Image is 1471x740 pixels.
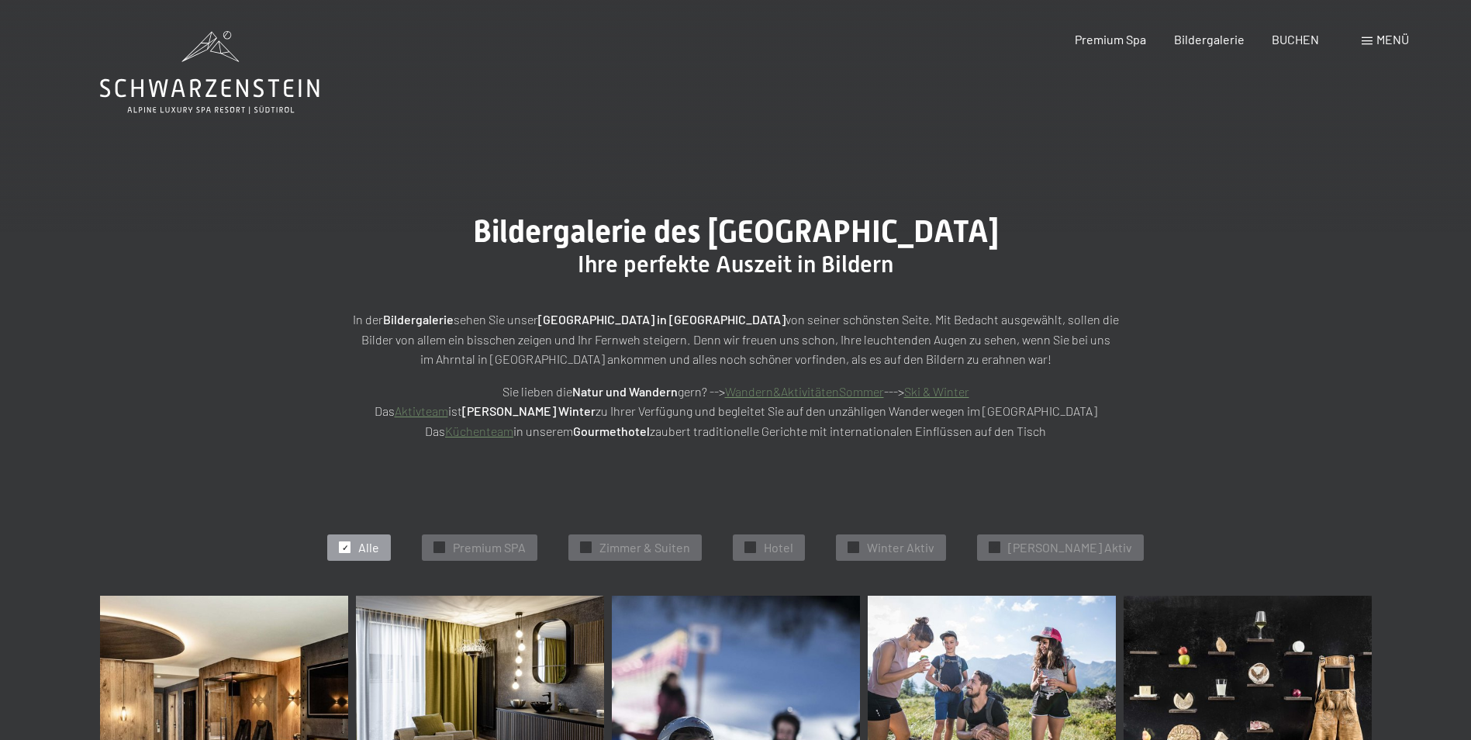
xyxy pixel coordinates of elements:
span: Menü [1376,32,1409,47]
span: Alle [358,539,379,556]
p: In der sehen Sie unser von seiner schönsten Seite. Mit Bedacht ausgewählt, sollen die Bilder von ... [348,309,1124,369]
span: [PERSON_NAME] Aktiv [1008,539,1132,556]
strong: [GEOGRAPHIC_DATA] in [GEOGRAPHIC_DATA] [538,312,786,327]
a: Bildergalerie [1174,32,1245,47]
a: BUCHEN [1272,32,1319,47]
span: ✓ [342,542,348,553]
span: ✓ [851,542,857,553]
span: ✓ [748,542,754,553]
span: ✓ [437,542,443,553]
strong: Bildergalerie [383,312,454,327]
span: Zimmer & Suiten [599,539,690,556]
strong: Natur und Wandern [572,384,678,399]
span: Bildergalerie des [GEOGRAPHIC_DATA] [473,213,999,250]
strong: [PERSON_NAME] Winter [462,403,596,418]
span: Ihre perfekte Auszeit in Bildern [578,251,893,278]
span: Hotel [764,539,793,556]
span: ✓ [992,542,998,553]
span: ✓ [583,542,589,553]
p: Sie lieben die gern? --> ---> Das ist zu Ihrer Verfügung und begleitet Sie auf den unzähligen Wan... [348,382,1124,441]
a: Ski & Winter [904,384,969,399]
span: Winter Aktiv [867,539,934,556]
a: Aktivteam [395,403,448,418]
strong: Gourmethotel [573,424,650,438]
a: Premium Spa [1075,32,1146,47]
a: Wandern&AktivitätenSommer [725,384,884,399]
span: Premium SPA [453,539,526,556]
a: Küchenteam [445,424,513,438]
